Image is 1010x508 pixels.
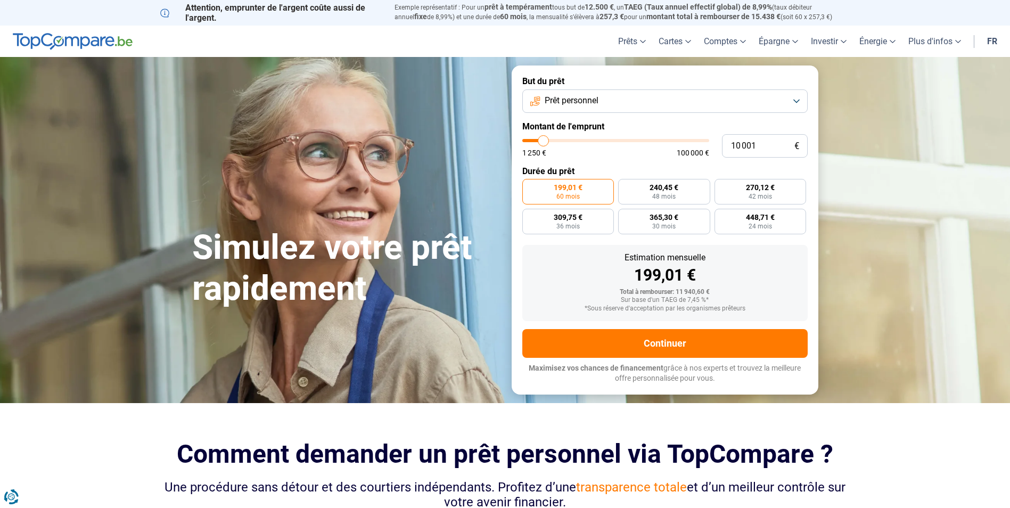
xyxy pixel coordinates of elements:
label: Durée du prêt [522,166,808,176]
h1: Simulez votre prêt rapidement [192,227,499,309]
a: Énergie [853,26,902,57]
a: Comptes [697,26,752,57]
span: 24 mois [749,223,772,230]
span: 448,71 € [746,214,775,221]
a: Épargne [752,26,804,57]
label: Montant de l'emprunt [522,121,808,132]
p: grâce à nos experts et trouvez la meilleure offre personnalisée pour vous. [522,363,808,384]
a: fr [981,26,1004,57]
span: Prêt personnel [545,95,598,106]
span: € [794,142,799,151]
span: 270,12 € [746,184,775,191]
div: *Sous réserve d'acceptation par les organismes prêteurs [531,305,799,313]
button: Continuer [522,329,808,358]
button: Prêt personnel [522,89,808,113]
span: prêt à tempérament [485,3,552,11]
span: 365,30 € [650,214,678,221]
span: transparence totale [576,480,687,495]
div: Sur base d'un TAEG de 7,45 %* [531,297,799,304]
a: Investir [804,26,853,57]
div: Total à rembourser: 11 940,60 € [531,289,799,296]
h2: Comment demander un prêt personnel via TopCompare ? [160,439,850,469]
span: fixe [414,12,427,21]
a: Prêts [612,26,652,57]
span: 36 mois [556,223,580,230]
span: 60 mois [500,12,527,21]
span: 12.500 € [585,3,614,11]
span: 60 mois [556,193,580,200]
span: 42 mois [749,193,772,200]
span: 30 mois [652,223,676,230]
div: 199,01 € [531,267,799,283]
span: 309,75 € [554,214,582,221]
span: TAEG (Taux annuel effectif global) de 8,99% [624,3,772,11]
span: 1 250 € [522,149,546,157]
span: 257,3 € [600,12,624,21]
p: Exemple représentatif : Pour un tous but de , un (taux débiteur annuel de 8,99%) et une durée de ... [395,3,850,22]
span: 240,45 € [650,184,678,191]
img: TopCompare [13,33,133,50]
a: Cartes [652,26,697,57]
span: 100 000 € [677,149,709,157]
span: 48 mois [652,193,676,200]
span: 199,01 € [554,184,582,191]
span: montant total à rembourser de 15.438 € [646,12,781,21]
a: Plus d'infos [902,26,967,57]
div: Estimation mensuelle [531,253,799,262]
span: Maximisez vos chances de financement [529,364,663,372]
p: Attention, emprunter de l'argent coûte aussi de l'argent. [160,3,382,23]
label: But du prêt [522,76,808,86]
